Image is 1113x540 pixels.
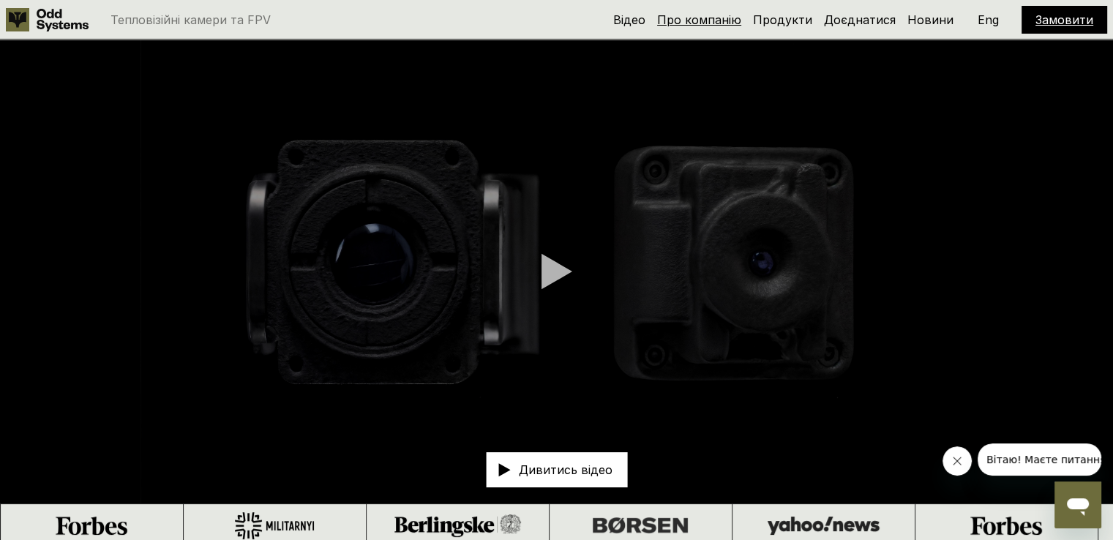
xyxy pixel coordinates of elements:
[943,446,972,476] iframe: Закрити повідомлення
[1035,12,1093,27] a: Замовити
[9,10,134,22] span: Вітаю! Маєте питання?
[753,12,812,27] a: Продукти
[519,464,612,476] p: Дивитись відео
[978,443,1101,476] iframe: Повідомлення від компанії
[613,12,645,27] a: Відео
[907,12,953,27] a: Новини
[1054,481,1101,528] iframe: Кнопка для запуску вікна повідомлень
[824,12,896,27] a: Доєднатися
[657,12,741,27] a: Про компанію
[110,14,271,26] p: Тепловізійні камери та FPV
[978,14,999,26] p: Eng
